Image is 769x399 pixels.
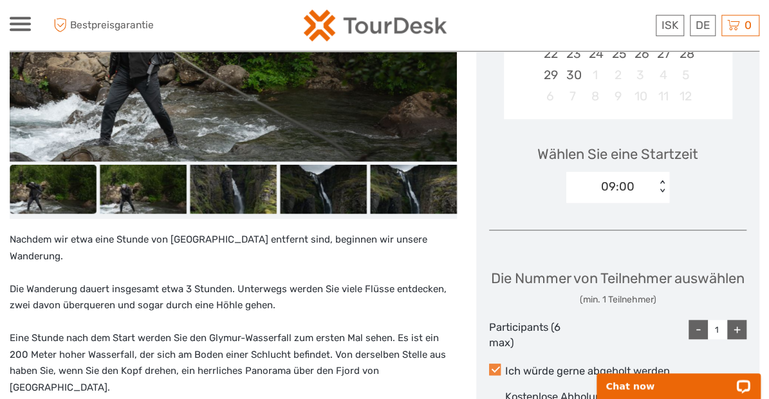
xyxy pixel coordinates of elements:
[588,358,769,399] iframe: LiveChat chat widget
[652,86,674,107] div: Not available Samstag, 11. Oktober 2025
[539,86,561,107] div: Not available Montag, 6. Oktober 2025
[657,180,668,194] div: < >
[689,320,708,339] div: -
[539,64,561,86] div: Choose Montag, 29. September 2025
[601,178,635,195] div: 09:00
[561,43,584,64] div: Choose Dienstag, 23. September 2025
[280,165,367,214] img: 05735ab1986545dea209b2487ef048d7_slider_thumbnail.jpeg
[743,19,754,32] span: 0
[561,86,584,107] div: Not available Dienstag, 7. Oktober 2025
[674,86,697,107] div: Not available Sonntag, 12. Oktober 2025
[370,165,457,214] img: 90fa6889fcfa4bc496bfb042b8e74453_slider_thumbnail.jpeg
[491,293,745,306] div: (min. 1 Teilnehmer)
[489,320,575,350] div: Participants (6 max)
[606,43,629,64] div: Choose Donnerstag, 25. September 2025
[584,43,606,64] div: Choose Mittwoch, 24. September 2025
[304,10,447,41] img: 120-15d4194f-c635-41b9-a512-a3cb382bfb57_logo_small.png
[50,15,197,36] span: Bestpreisgarantie
[584,64,606,86] div: Not available Mittwoch, 1. Oktober 2025
[584,86,606,107] div: Not available Mittwoch, 8. Oktober 2025
[561,64,584,86] div: Choose Dienstag, 30. September 2025
[606,86,629,107] div: Not available Donnerstag, 9. Oktober 2025
[652,64,674,86] div: Not available Samstag, 4. Oktober 2025
[629,64,652,86] div: Not available Freitag, 3. Oktober 2025
[674,43,697,64] div: Choose Sonntag, 28. September 2025
[652,43,674,64] div: Choose Samstag, 27. September 2025
[629,43,652,64] div: Choose Freitag, 26. September 2025
[662,19,678,32] span: ISK
[10,165,97,214] img: f23168265eac4118a5630ab0a6e34cdd_slider_thumbnail.jpeg
[190,165,277,214] img: 1ae4f46945a9453bb2c8642deb18f418_slider_thumbnail.jpeg
[690,15,716,36] div: DE
[539,43,561,64] div: Choose Montag, 22. September 2025
[491,268,745,306] div: Die Nummer von Teilnehmer auswählen
[606,64,629,86] div: Not available Donnerstag, 2. Oktober 2025
[727,320,746,339] div: +
[489,364,746,379] label: Ich würde gerne abgeholt werden
[674,64,697,86] div: Not available Sonntag, 5. Oktober 2025
[100,165,187,214] img: 2c6a82bd7f9b4ddeba2f43c02adf9753_slider_thumbnail.jpeg
[537,144,698,164] span: Wählen Sie eine Startzeit
[629,86,652,107] div: Not available Freitag, 10. Oktober 2025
